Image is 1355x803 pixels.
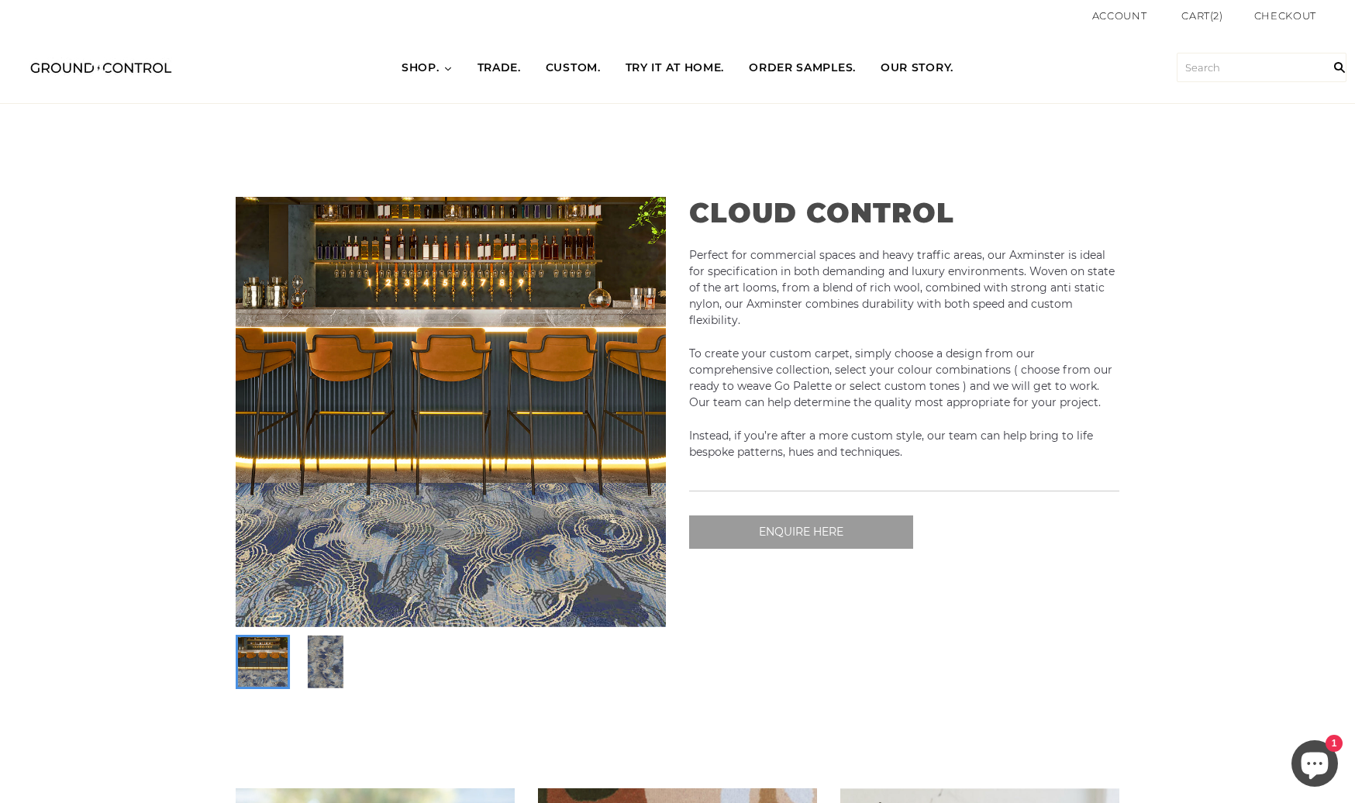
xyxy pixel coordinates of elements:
input: Search [1324,32,1355,103]
img: CLOUD CONTROL [298,635,352,689]
span: SHOP. [402,60,440,76]
span: Instead, if you’re after a more custom style, our team can help bring to life bespoke patterns, h... [689,429,1093,459]
span: OUR STORY. [881,60,953,76]
span: TRY IT AT HOME. [626,60,725,76]
inbox-online-store-chat: Shopify online store chat [1287,740,1343,791]
span: TRADE. [478,60,521,76]
img: CLOUD CONTROL [236,197,666,627]
a: TRY IT AT HOME. [613,47,737,90]
span: To create your custom carpet, simply choose a design from our comprehensive collection, select yo... [689,346,1112,409]
span: Cart [1181,9,1210,22]
button: ENQUIRE HERE [689,515,913,549]
div: Page 4 [689,247,1119,461]
a: CUSTOM. [533,47,613,90]
img: CLOUD CONTROL [238,637,288,687]
span: CUSTOM. [546,60,601,76]
a: OUR STORY. [868,47,966,90]
a: ORDER SAMPLES. [736,47,868,90]
h3: CLOUD CONTROL [689,197,1119,229]
input: Search [1177,53,1346,82]
span: 2 [1213,9,1219,22]
a: SHOP. [389,47,465,90]
span: ENQUIRE HERE [759,525,843,539]
a: TRADE. [465,47,533,90]
span: ORDER SAMPLES. [749,60,856,76]
a: Cart(2) [1181,8,1223,24]
a: Account [1092,9,1147,22]
span: Perfect for commercial spaces and heavy traffic areas, our Axminster is ideal for specification i... [689,248,1115,327]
